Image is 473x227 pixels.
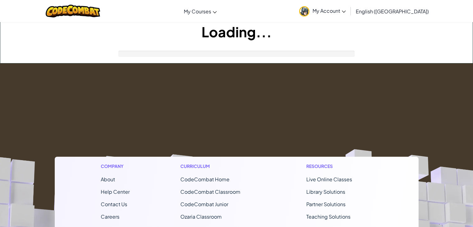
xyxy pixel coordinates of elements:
h1: Company [101,163,130,169]
span: CodeCombat Home [180,176,230,183]
img: CodeCombat logo [46,5,100,17]
a: Teaching Solutions [306,213,350,220]
img: avatar [299,6,309,16]
h1: Curriculum [180,163,256,169]
a: Ozaria Classroom [180,213,222,220]
a: About [101,176,115,183]
a: English ([GEOGRAPHIC_DATA]) [353,3,432,20]
a: Library Solutions [306,188,345,195]
span: My Account [313,7,346,14]
span: My Courses [184,8,211,15]
a: My Account [296,1,349,21]
h1: Loading... [0,22,473,41]
a: Careers [101,213,119,220]
h1: Resources [306,163,373,169]
a: Live Online Classes [306,176,352,183]
a: CodeCombat Classroom [180,188,240,195]
span: Contact Us [101,201,127,207]
span: English ([GEOGRAPHIC_DATA]) [356,8,429,15]
a: Partner Solutions [306,201,345,207]
a: CodeCombat Junior [180,201,228,207]
a: My Courses [181,3,220,20]
a: Help Center [101,188,130,195]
